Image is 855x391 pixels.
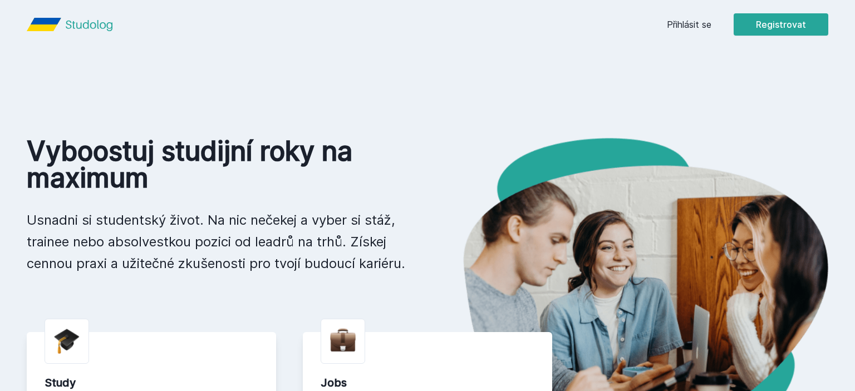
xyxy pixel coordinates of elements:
h1: Vyboostuj studijní roky na maximum [27,138,410,191]
img: briefcase.png [330,326,356,354]
img: graduation-cap.png [54,328,80,354]
a: Přihlásit se [667,18,711,31]
div: Study [45,375,258,390]
div: Jobs [321,375,534,390]
p: Usnadni si studentský život. Na nic nečekej a vyber si stáž, trainee nebo absolvestkou pozici od ... [27,209,410,274]
button: Registrovat [734,13,828,36]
